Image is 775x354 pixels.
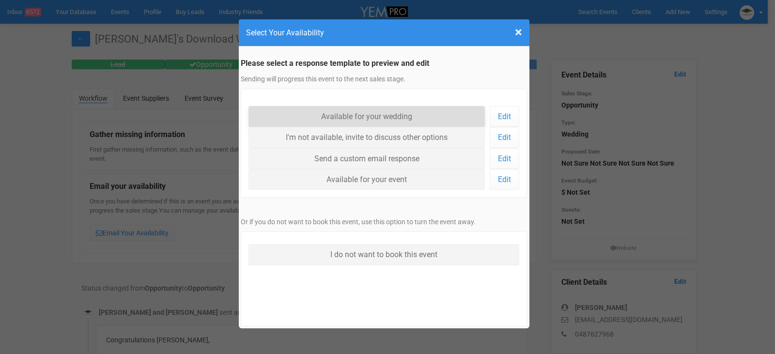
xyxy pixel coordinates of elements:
[490,106,519,127] a: Edit
[490,127,519,148] a: Edit
[248,106,485,127] a: Available for your wedding
[248,244,520,265] a: I do not want to book this event
[248,169,485,190] a: Available for your event
[490,148,519,169] a: Edit
[515,24,522,40] span: ×
[241,217,527,227] p: Or if you do not want to book this event, use this option to turn the event away.
[248,127,485,148] a: I'm not available, invite to discuss other options
[246,27,522,39] h4: Select Your Availability
[490,169,519,190] a: Edit
[241,74,527,84] p: Sending will progress this event to the next sales stage.
[248,148,485,169] a: Send a custom email response
[241,58,527,69] legend: Please select a response template to preview and edit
